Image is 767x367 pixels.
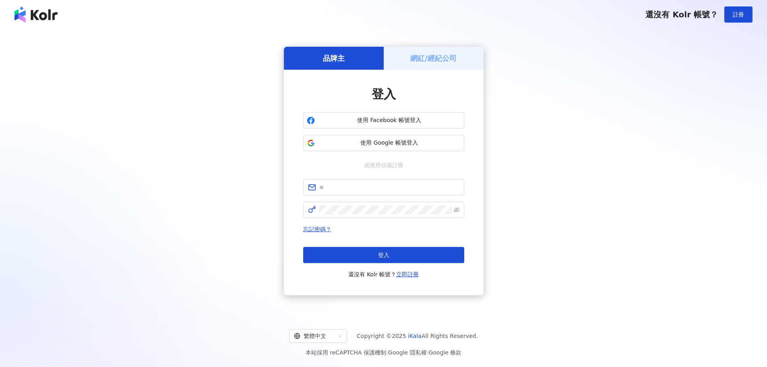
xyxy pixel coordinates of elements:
[294,330,335,342] div: 繁體中文
[733,11,744,18] span: 註冊
[388,349,427,356] a: Google 隱私權
[318,139,461,147] span: 使用 Google 帳號登入
[303,135,464,151] button: 使用 Google 帳號登入
[386,349,388,356] span: |
[396,271,419,278] a: 立即註冊
[357,331,478,341] span: Copyright © 2025 All Rights Reserved.
[408,333,422,339] a: iKala
[724,6,753,23] button: 註冊
[427,349,429,356] span: |
[428,349,461,356] a: Google 條款
[410,53,457,63] h5: 網紅/經紀公司
[645,10,718,19] span: 還沒有 Kolr 帳號？
[348,270,419,279] span: 還沒有 Kolr 帳號？
[454,207,459,213] span: eye-invisible
[358,161,409,170] span: 或使用信箱註冊
[303,247,464,263] button: 登入
[303,112,464,129] button: 使用 Facebook 帳號登入
[14,6,58,23] img: logo
[303,226,331,232] a: 忘記密碼？
[318,116,461,124] span: 使用 Facebook 帳號登入
[323,53,345,63] h5: 品牌主
[306,348,461,357] span: 本站採用 reCAPTCHA 保護機制
[378,252,389,258] span: 登入
[372,87,396,101] span: 登入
